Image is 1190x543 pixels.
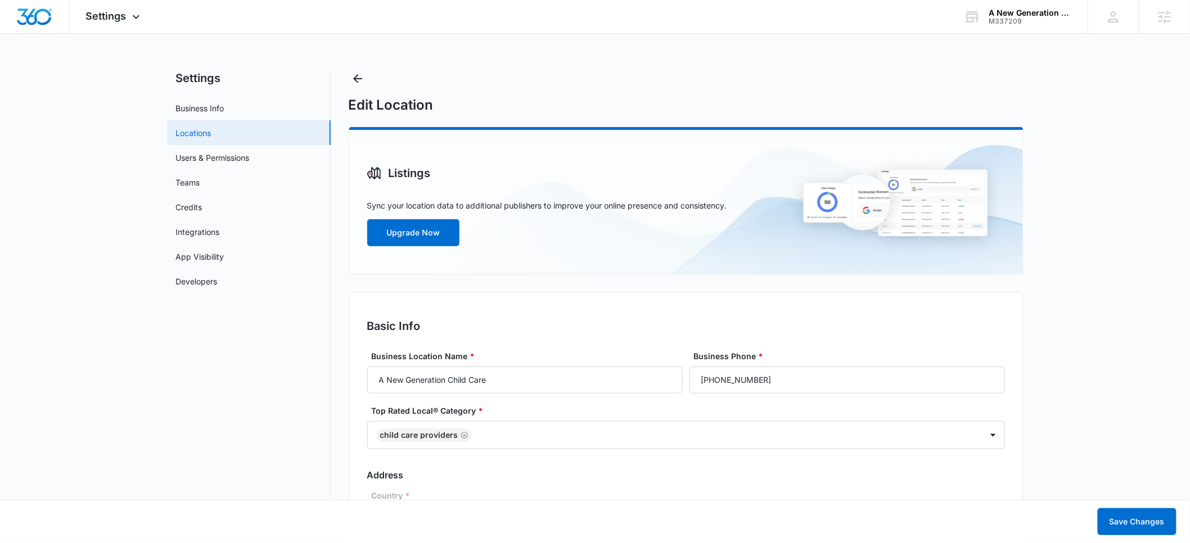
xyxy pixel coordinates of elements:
[989,17,1071,25] div: account id
[367,200,727,211] p: Sync your location data to additional publishers to improve your online presence and consistency.
[176,127,211,139] a: Locations
[372,405,1009,417] label: Top Rated Local® Category
[389,165,431,182] h3: Listings
[1098,508,1177,535] button: Save Changes
[167,70,331,87] h2: Settings
[380,431,458,439] div: Child Care Providers
[367,219,459,246] button: Upgrade Now
[349,97,434,114] h1: Edit Location
[372,350,687,362] label: Business Location Name
[458,431,468,439] div: Remove Child Care Providers
[176,177,200,188] a: Teams
[176,226,220,238] a: Integrations
[367,468,1005,482] h3: Address
[176,102,224,114] a: Business Info
[176,201,202,213] a: Credits
[349,70,367,88] button: Back
[86,10,127,22] span: Settings
[176,152,250,164] a: Users & Permissions
[989,8,1071,17] div: account name
[176,275,218,287] a: Developers
[372,490,1009,501] label: Country
[176,251,224,263] a: App Visibility
[367,318,1005,334] h2: Basic Info
[694,350,1009,362] label: Business Phone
